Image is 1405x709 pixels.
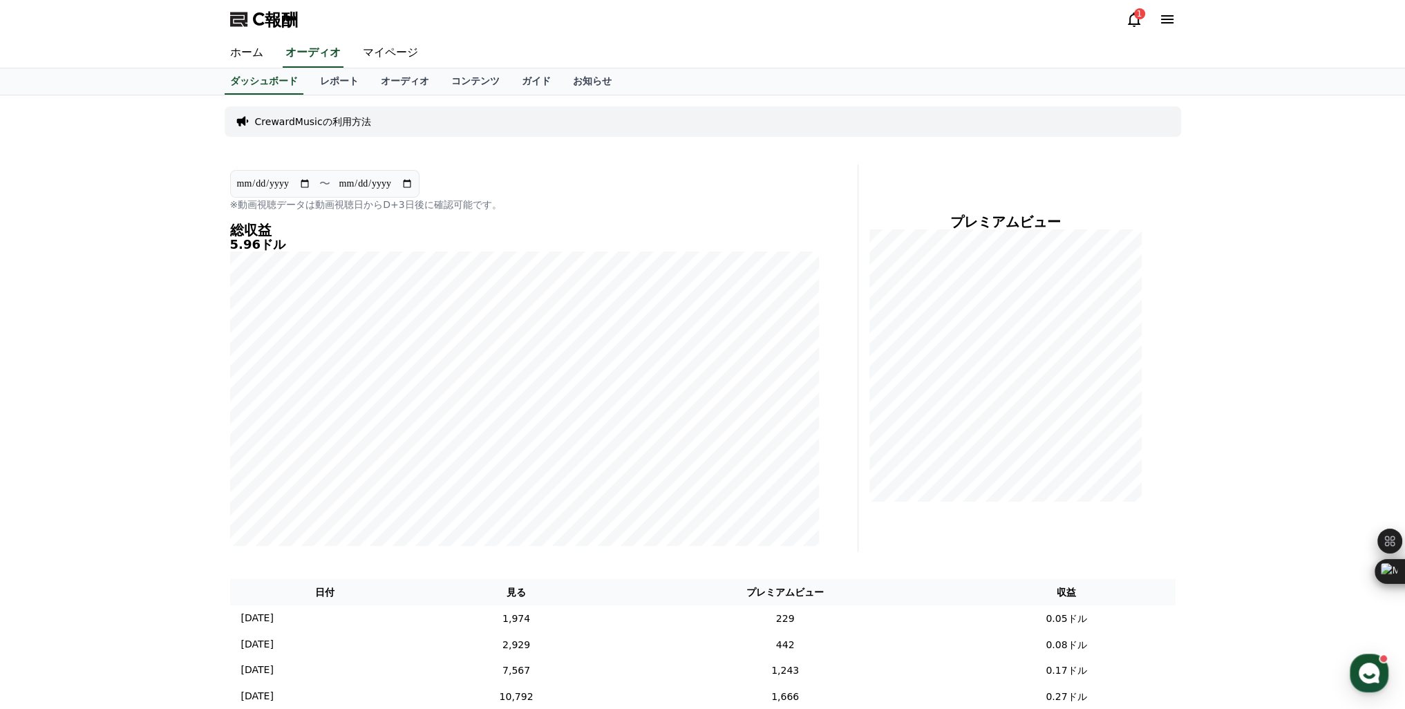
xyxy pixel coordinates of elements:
[522,75,551,86] font: ガイド
[502,665,530,676] font: 7,567
[230,199,502,210] font: ※動画視聴データは動画視聴日からD+3日後に確認可能です。
[1046,665,1086,676] font: 0.17ドル
[1046,691,1086,702] font: 0.27ドル
[451,75,500,86] font: コンテンツ
[502,639,530,650] font: 2,929
[352,39,429,68] a: マイページ
[241,612,274,623] font: [DATE]
[241,639,274,650] font: [DATE]
[319,177,330,190] font: 〜
[285,46,341,59] font: オーディオ
[230,46,263,59] font: ホーム
[115,460,155,471] span: Messages
[315,587,334,598] font: 日付
[511,68,562,95] a: ガイド
[771,691,799,702] font: 1,666
[178,438,265,473] a: Settings
[746,587,824,598] font: プレミアムビュー
[255,115,371,129] a: CrewardMusicの利用方法
[381,75,429,86] font: オーディオ
[771,665,799,676] font: 1,243
[573,75,612,86] font: お知らせ
[1046,612,1086,623] font: 0.05ドル
[1057,587,1076,598] font: 収益
[252,10,298,29] font: C報酬
[500,691,534,702] font: 10,792
[219,39,274,68] a: ホーム
[370,68,440,95] a: オーディオ
[283,39,343,68] a: オーディオ
[241,690,274,701] font: [DATE]
[91,438,178,473] a: Messages
[309,68,370,95] a: レポート
[205,459,238,470] span: Settings
[1046,639,1086,650] font: 0.08ドル
[507,587,526,598] font: 見る
[440,68,511,95] a: コンテンツ
[562,68,623,95] a: お知らせ
[255,116,371,127] font: CrewardMusicの利用方法
[1137,9,1142,19] font: 1
[225,68,303,95] a: ダッシュボード
[230,8,298,30] a: C報酬
[230,222,272,238] font: 総収益
[1126,11,1142,28] a: 1
[230,75,298,86] font: ダッシュボード
[35,459,59,470] span: Home
[241,664,274,675] font: [DATE]
[363,46,418,59] font: マイページ
[776,639,795,650] font: 442
[950,214,1061,230] font: プレミアムビュー
[776,612,795,623] font: 229
[230,237,285,252] font: 5.96ドル
[4,438,91,473] a: Home
[320,75,359,86] font: レポート
[502,612,530,623] font: 1,974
